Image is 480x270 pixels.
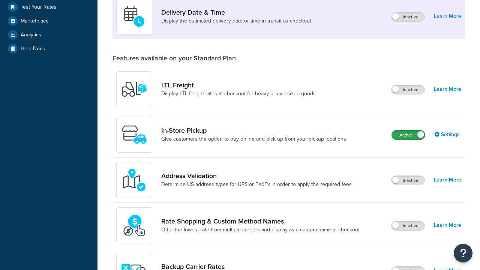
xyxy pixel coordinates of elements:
a: Determine US address types for UPS or FedEx in order to apply the required fees [161,181,352,188]
img: kIG8fy0lQAAAABJRU5ErkJggg== [121,167,147,193]
a: Learn More [434,175,461,185]
label: Inactive [391,176,424,185]
a: In-Store Pickup [161,126,346,135]
button: Open Resource Center [454,244,472,262]
a: Test Your Rates [6,0,92,14]
label: Active [392,130,425,139]
a: Address Validation [161,172,352,180]
a: Learn More [434,220,461,231]
a: Help Docs [6,42,92,55]
a: Delivery Date & Time [161,8,312,16]
a: Display the estimated delivery date or time in transit as checkout. [161,17,312,25]
img: gfkeb5ejjkALwAAAABJRU5ErkJggg== [121,3,147,30]
a: Learn More [434,84,461,94]
a: Rate Shopping & Custom Method Names [161,217,360,225]
label: Inactive [391,85,424,94]
label: Inactive [391,12,424,21]
span: Analytics [21,32,41,38]
a: LTL Freight [161,81,316,89]
a: Marketplace [6,14,92,28]
a: Analytics [6,28,92,42]
img: y79ZsPf0fXUFUhFXDzUgf+ktZg5F2+ohG75+v3d2s1D9TjoU8PiyCIluIjV41seZevKCRuEjTPPOKHJsQcmKCXGdfprl3L4q7... [121,76,147,102]
img: icon-duo-feat-rate-shopping-ecdd8bed.png [121,212,147,238]
span: Help Docs [21,46,45,52]
label: Inactive [391,221,424,230]
span: Marketplace [21,18,49,24]
a: Give customers the option to buy online and pick up from your pickup locations [161,135,346,143]
span: Test Your Rates [21,4,57,10]
a: Display LTL freight rates at checkout for heavy or oversized goods [161,90,316,97]
a: Offer the lowest rate from multiple carriers and display as a custom name at checkout [161,226,360,234]
img: wfgcfpwTIucLEAAAAASUVORK5CYII= [121,121,147,148]
a: Settings [434,129,461,140]
a: Learn More [434,11,461,22]
div: Features available on your Standard Plan [112,54,236,62]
